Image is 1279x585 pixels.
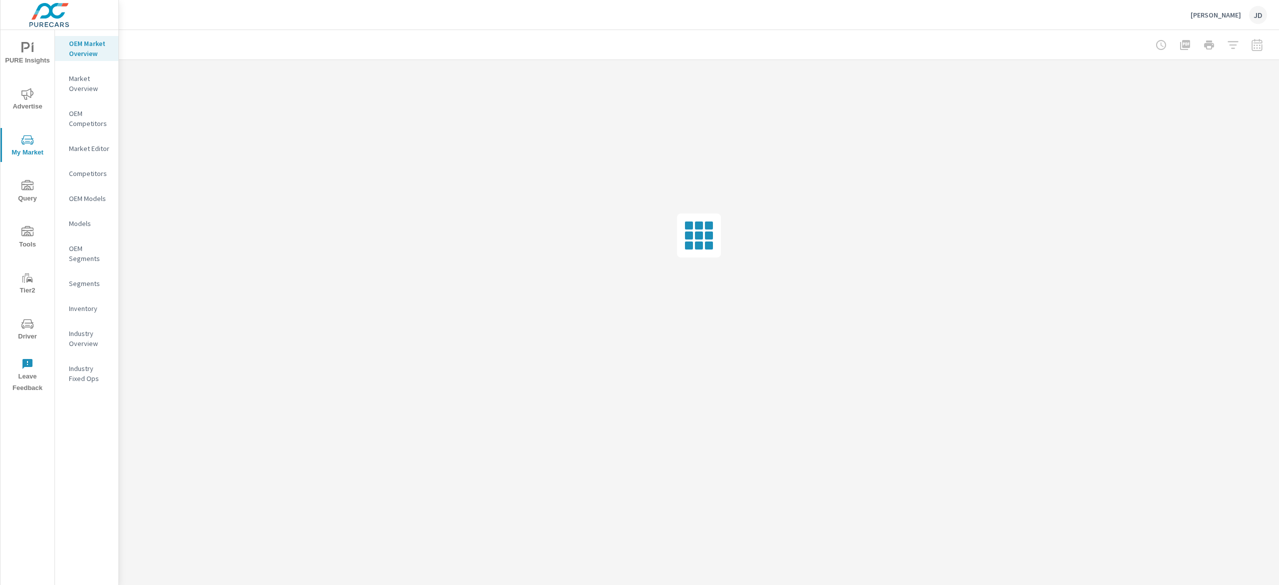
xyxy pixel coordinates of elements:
span: Tools [3,226,51,250]
div: OEM Competitors [55,106,118,131]
div: JD [1249,6,1267,24]
p: OEM Segments [69,243,110,263]
div: Segments [55,276,118,291]
div: Market Overview [55,71,118,96]
div: OEM Market Overview [55,36,118,61]
p: Segments [69,278,110,288]
p: Market Overview [69,73,110,93]
p: Industry Overview [69,328,110,348]
p: OEM Models [69,193,110,203]
span: PURE Insights [3,42,51,66]
div: Inventory [55,301,118,316]
div: OEM Segments [55,241,118,266]
div: Competitors [55,166,118,181]
div: Industry Overview [55,326,118,351]
p: OEM Market Overview [69,38,110,58]
div: Models [55,216,118,231]
p: [PERSON_NAME] [1191,10,1241,19]
p: Inventory [69,303,110,313]
span: Tier2 [3,272,51,296]
span: Driver [3,318,51,342]
span: My Market [3,134,51,158]
span: Advertise [3,88,51,112]
p: OEM Competitors [69,108,110,128]
p: Models [69,218,110,228]
span: Query [3,180,51,204]
div: Industry Fixed Ops [55,361,118,386]
div: OEM Models [55,191,118,206]
div: Market Editor [55,141,118,156]
div: nav menu [0,30,54,398]
p: Industry Fixed Ops [69,363,110,383]
p: Competitors [69,168,110,178]
span: Leave Feedback [3,358,51,394]
p: Market Editor [69,143,110,153]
